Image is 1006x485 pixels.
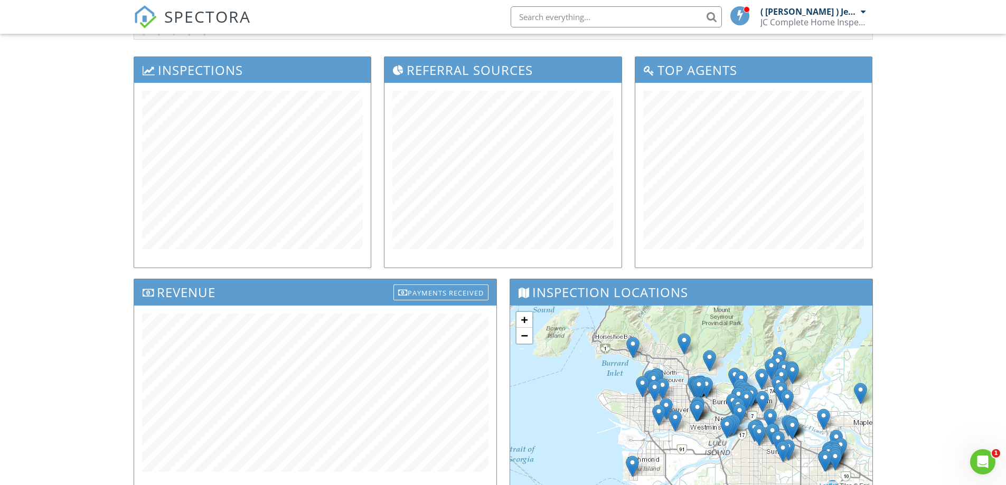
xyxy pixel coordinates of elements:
span: 1 [992,449,1000,458]
span: SPECTORA [164,5,251,27]
iframe: Intercom live chat [970,449,995,474]
img: The Best Home Inspection Software - Spectora [134,5,157,28]
a: Zoom out [516,328,532,344]
input: Search everything... [511,6,722,27]
h3: Inspections [134,57,371,83]
h3: Referral Sources [384,57,622,83]
div: Payments Received [393,284,488,300]
h3: Inspection Locations [510,279,872,305]
a: SPECTORA [134,14,251,36]
h3: Top Agents [635,57,872,83]
div: ( [PERSON_NAME] ) Jeewoong [PERSON_NAME] [760,6,858,17]
div: JC Complete Home Inspections [760,17,866,27]
a: Payments Received [393,282,488,299]
h3: Revenue [134,279,496,305]
a: Zoom in [516,312,532,328]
